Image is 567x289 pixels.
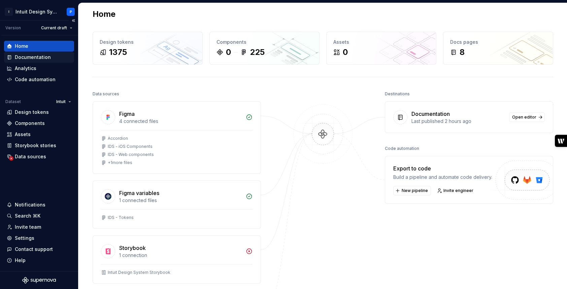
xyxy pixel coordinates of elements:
div: 225 [250,47,265,58]
div: Code automation [385,144,419,153]
div: 4 connected files [119,118,242,125]
a: Open editor [509,113,545,122]
div: Documentation [15,54,51,61]
svg: Supernova Logo [22,277,56,284]
div: Figma variables [119,189,159,197]
div: Contact support [15,246,53,253]
div: Intuit Design System Storybook [108,270,170,275]
div: Invite team [15,224,41,230]
a: Storybook1 connectionIntuit Design System Storybook [93,235,261,284]
div: Components [216,39,312,45]
button: Notifications [4,199,74,210]
div: 0 [343,47,348,58]
div: Help [15,257,26,264]
button: New pipeline [393,186,431,195]
div: Dataset [5,99,21,104]
div: Version [5,25,21,31]
a: Assets [4,129,74,140]
button: Contact support [4,244,74,255]
span: Intuit [56,99,66,104]
div: Design tokens [100,39,196,45]
span: Open editor [512,115,536,120]
div: Destinations [385,89,410,99]
div: Assets [15,131,31,138]
a: Settings [4,233,74,244]
div: IDS - Tokens [108,215,134,220]
div: Analytics [15,65,36,72]
div: 8 [460,47,465,58]
button: Help [4,255,74,266]
a: Assets0 [326,32,436,65]
button: IIntuit Design SystemP [1,4,77,19]
div: 1375 [109,47,127,58]
div: 0 [226,47,231,58]
a: Invite engineer [435,186,476,195]
button: Collapse sidebar [69,16,78,25]
div: 1 connected files [119,197,242,204]
div: Storybook stories [15,142,56,149]
a: Components [4,118,74,129]
span: Invite engineer [443,188,473,193]
button: Intuit [53,97,74,106]
div: I [5,8,13,16]
div: Figma [119,110,135,118]
div: P [70,9,72,14]
div: Design tokens [15,109,49,116]
div: Storybook [119,244,146,252]
div: Docs pages [450,39,546,45]
a: Components0225 [209,32,320,65]
a: Data sources [4,151,74,162]
div: Accordion [108,136,128,141]
div: Last published 2 hours ago [411,118,505,125]
div: Components [15,120,45,127]
div: 1 connection [119,252,242,259]
div: Export to code [393,164,492,172]
div: Intuit Design System [15,8,59,15]
a: Code automation [4,74,74,85]
div: IDS - Web components [108,152,154,157]
div: Documentation [411,110,450,118]
a: Home [4,41,74,52]
div: Data sources [15,153,46,160]
h2: Home [93,9,115,20]
a: Design tokens1375 [93,32,203,65]
div: IDS - iOS Components [108,144,153,149]
span: New pipeline [402,188,428,193]
div: Notifications [15,201,45,208]
a: Design tokens [4,107,74,118]
div: Build a pipeline and automate code delivery. [393,174,492,181]
div: Data sources [93,89,119,99]
span: Current draft [41,25,67,31]
a: Docs pages8 [443,32,553,65]
a: Invite team [4,222,74,232]
a: Figma variables1 connected filesIDS - Tokens [93,181,261,229]
a: Documentation [4,52,74,63]
button: Current draft [38,23,75,33]
div: Assets [333,39,429,45]
a: Analytics [4,63,74,74]
div: + 1 more files [108,160,132,165]
a: Figma4 connected filesAccordionIDS - iOS ComponentsIDS - Web components+1more files [93,101,261,174]
a: Storybook stories [4,140,74,151]
div: Code automation [15,76,56,83]
div: Home [15,43,28,50]
div: Search ⌘K [15,213,40,219]
div: Settings [15,235,34,242]
button: Search ⌘K [4,211,74,221]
